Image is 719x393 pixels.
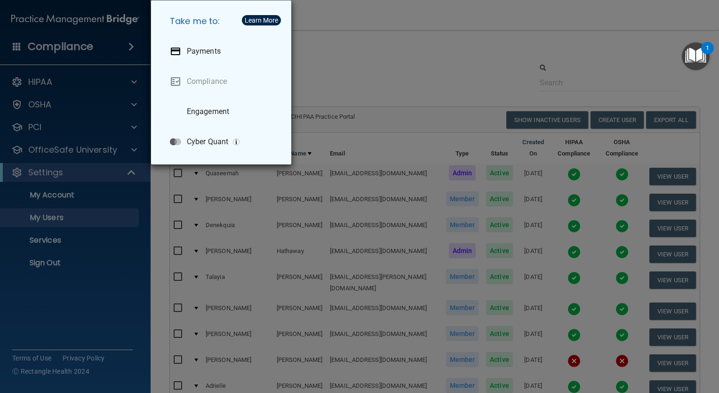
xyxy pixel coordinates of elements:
[557,327,708,364] iframe: Drift Widget Chat Controller
[242,15,281,25] button: Learn More
[162,38,284,65] a: Payments
[187,137,228,147] p: Cyber Quant
[682,42,710,70] button: Open Resource Center, 1 new notification
[162,98,284,125] a: Engagement
[187,107,229,116] p: Engagement
[162,129,284,155] a: Cyber Quant
[245,17,278,24] div: Learn More
[162,8,284,34] h5: Take me to:
[162,68,284,95] a: Compliance
[706,48,709,60] div: 1
[187,47,221,56] p: Payments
